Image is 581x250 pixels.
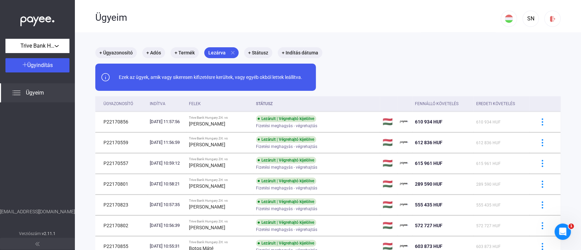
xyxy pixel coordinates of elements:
[415,161,442,166] span: 615 961 HUF
[380,112,397,132] td: 🇭🇺
[95,132,147,153] td: P22170559
[253,96,380,112] th: Státusz
[476,223,501,228] span: 572 727 HUF
[5,58,69,72] button: Ügyindítás
[554,223,571,240] iframe: Intercom live chat
[278,47,322,58] mat-chip: + Indítás dátuma
[150,100,183,108] div: Indítva
[535,198,549,212] button: more-blue
[256,122,317,130] span: Fizetési meghagyás - végrehajtás
[189,142,225,147] strong: [PERSON_NAME]
[539,201,546,209] img: more-blue
[256,157,316,164] div: Lezárult | Végrehajtó kijelölve
[256,219,316,226] div: Lezárult | Végrehajtó kijelölve
[114,74,302,81] div: Ezek az ügyek, amik vagy sikeresen kifizetésre kerültek, vagy egyéb okból lettek leállítva.
[539,118,546,126] img: more-blue
[95,215,147,236] td: P22170802
[26,89,44,97] span: Ügyeim
[256,178,316,184] div: Lezárult | Végrehajtó kijelölve
[189,100,201,108] div: Felek
[95,153,147,173] td: P22170557
[189,157,250,161] div: Trive Bank Hungary Zrt. vs
[539,222,546,229] img: more-blue
[415,244,442,249] span: 603 873 HUF
[204,47,239,58] mat-chip: Lezárva
[256,226,317,234] span: Fizetési meghagyás - végrehajtás
[535,218,549,233] button: more-blue
[476,100,527,108] div: Eredeti követelés
[544,11,561,27] button: logout-red
[256,163,317,171] span: Fizetési meghagyás - végrehajtás
[189,225,225,230] strong: [PERSON_NAME]
[400,159,408,167] img: payee-logo
[380,215,397,236] td: 🇭🇺
[415,100,458,108] div: Fennálló követelés
[380,132,397,153] td: 🇭🇺
[142,47,165,58] mat-chip: + Adós
[415,100,471,108] div: Fennálló követelés
[535,156,549,170] button: more-blue
[535,135,549,150] button: more-blue
[522,11,539,27] button: SN
[189,136,250,140] div: Trive Bank Hungary Zrt. vs
[95,47,137,58] mat-chip: + Ügyazonosító
[476,100,515,108] div: Eredeti követelés
[539,181,546,188] img: more-blue
[256,198,316,205] div: Lezárult | Végrehajtó kijelölve
[189,178,250,182] div: Trive Bank Hungary Zrt. vs
[256,184,317,192] span: Fizetési meghagyás - végrehajtás
[380,153,397,173] td: 🇭🇺
[380,174,397,194] td: 🇭🇺
[256,205,317,213] span: Fizetési meghagyás - végrehajtás
[20,13,54,27] img: white-payee-white-dot.svg
[549,15,556,22] img: logout-red
[539,139,546,146] img: more-blue
[256,240,316,247] div: Lezárult | Végrehajtó kijelölve
[95,112,147,132] td: P22170856
[476,203,501,207] span: 555 435 HUF
[476,244,501,249] span: 603 873 HUF
[22,62,27,67] img: plus-white.svg
[150,201,183,208] div: [DATE] 10:57:35
[5,39,69,53] button: Trive Bank Hungary Zrt.
[189,219,250,223] div: Trive Bank Hungary Zrt. vs
[525,15,536,23] div: SN
[150,100,165,108] div: Indítva
[256,143,317,151] span: Fizetési meghagyás - végrehajtás
[150,139,183,146] div: [DATE] 11:56:59
[415,202,442,207] span: 555 435 HUF
[539,160,546,167] img: more-blue
[380,195,397,215] td: 🇭🇺
[35,242,39,246] img: arrow-double-left-grey.svg
[95,174,147,194] td: P22170801
[103,100,133,108] div: Ügyazonosító
[12,89,20,97] img: list.svg
[230,50,236,56] mat-icon: close
[103,100,144,108] div: Ügyazonosító
[505,15,513,23] img: HU
[171,47,199,58] mat-chip: + Termék
[189,183,225,189] strong: [PERSON_NAME]
[400,201,408,209] img: payee-logo
[95,195,147,215] td: P22170823
[189,204,225,210] strong: [PERSON_NAME]
[415,119,442,124] span: 610 934 HUF
[535,177,549,191] button: more-blue
[400,118,408,126] img: payee-logo
[150,181,183,187] div: [DATE] 10:58:21
[27,62,53,68] span: Ügyindítás
[189,240,250,244] div: Trive Bank Hungary Zrt. vs
[189,199,250,203] div: Trive Bank Hungary Zrt. vs
[539,243,546,250] img: more-blue
[400,221,408,230] img: payee-logo
[150,160,183,167] div: [DATE] 10:59:12
[95,12,501,23] div: Ügyeim
[20,42,54,50] span: Trive Bank Hungary Zrt.
[415,181,442,187] span: 289 590 HUF
[150,118,183,125] div: [DATE] 11:57:56
[189,116,250,120] div: Trive Bank Hungary Zrt. vs
[476,120,501,124] span: 610 934 HUF
[189,100,250,108] div: Felek
[101,73,110,81] img: info-grey-outline
[256,115,316,122] div: Lezárult | Végrehajtó kijelölve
